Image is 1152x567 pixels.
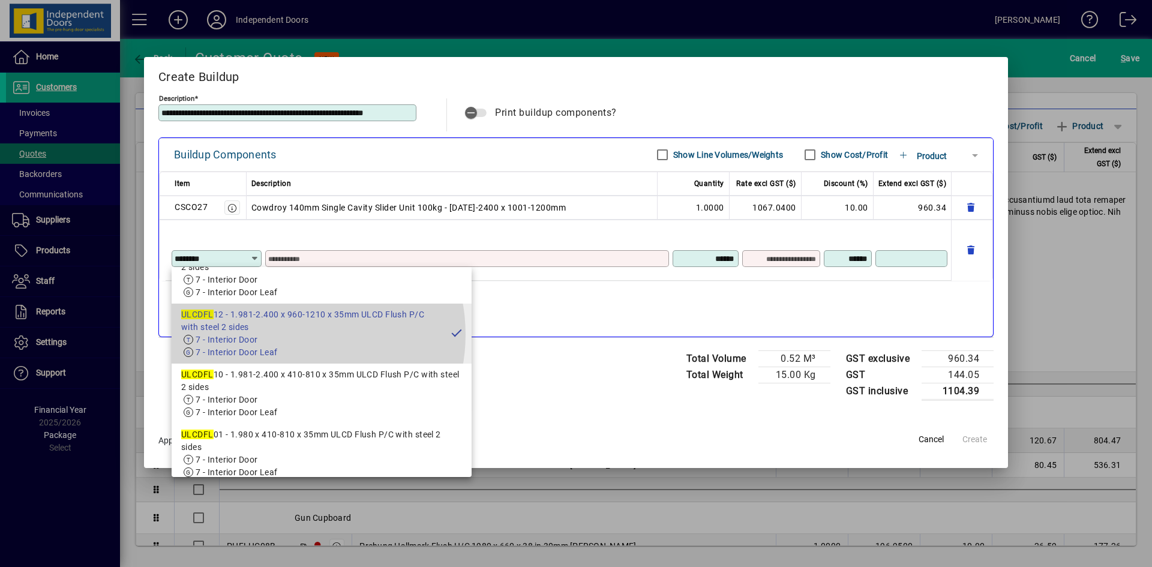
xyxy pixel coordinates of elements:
[840,350,922,367] td: GST exclusive
[802,196,874,220] td: 10.00
[922,367,994,383] td: 144.05
[734,200,796,215] div: 1067.0400
[840,383,922,400] td: GST inclusive
[912,428,950,450] button: Cancel
[495,107,617,118] span: Print buildup components?
[144,57,1008,92] h2: Create Buildup
[671,149,783,161] label: Show Line Volumes/Weights
[323,436,368,445] span: % to all lines
[919,433,944,446] span: Cancel
[874,196,952,220] td: 960.34
[251,176,292,191] span: Description
[247,196,658,220] td: Cowdroy 140mm Single Cavity Slider Unit 100kg - [DATE]-2400 x 1001-1200mm
[159,94,194,102] mat-label: Description
[158,436,179,445] span: Apply
[175,176,190,191] span: Item
[840,367,922,383] td: GST
[922,350,994,367] td: 960.34
[955,428,994,450] button: Create
[175,200,208,214] div: CSCO27
[962,433,987,446] span: Create
[922,383,994,400] td: 1104.39
[758,367,830,383] td: 15.00 Kg
[658,196,730,220] td: 1.0000
[818,149,888,161] label: Show Cost/Profit
[878,176,947,191] span: Extend excl GST ($)
[758,350,830,367] td: 0.52 M³
[680,367,758,383] td: Total Weight
[694,176,724,191] span: Quantity
[736,176,796,191] span: Rate excl GST ($)
[824,176,868,191] span: Discount (%)
[680,350,758,367] td: Total Volume
[174,145,277,164] div: Buildup Components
